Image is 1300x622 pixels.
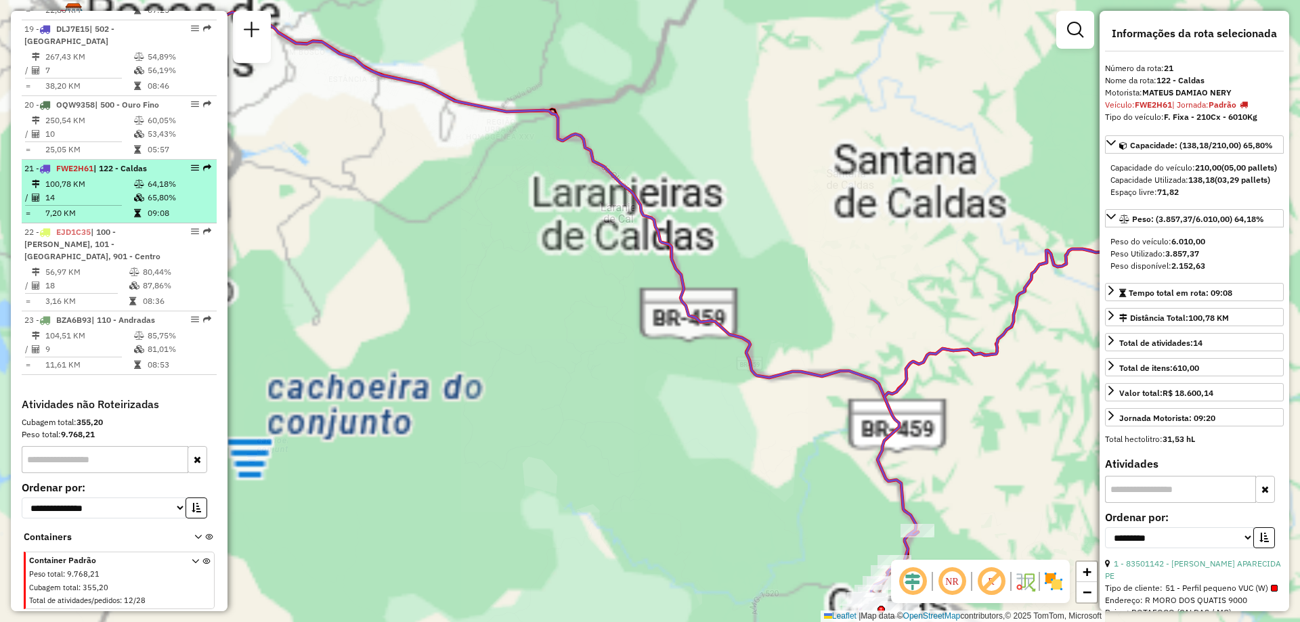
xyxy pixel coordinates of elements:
[134,361,141,369] i: Tempo total em rota
[45,127,133,141] td: 10
[147,191,211,204] td: 65,80%
[975,565,1007,598] span: Exibir rótulo
[147,114,211,127] td: 60,05%
[1110,248,1278,260] div: Peso Utilizado:
[22,416,217,428] div: Cubagem total:
[24,530,177,544] span: Containers
[77,417,103,427] strong: 355,20
[1105,333,1284,351] a: Total de atividades:14
[1215,175,1270,185] strong: (03,29 pallets)
[32,53,40,61] i: Distância Total
[1105,383,1284,401] a: Valor total:R$ 18.600,14
[1105,606,1284,619] div: Bairro: BOTAFOGO (CALDAS / MG)
[203,100,211,108] em: Rota exportada
[142,279,211,292] td: 87,86%
[32,282,40,290] i: Total de Atividades
[147,143,211,156] td: 05:57
[147,358,211,372] td: 08:53
[32,116,40,125] i: Distância Total
[45,342,133,356] td: 9
[1171,261,1205,271] strong: 2.152,63
[24,143,31,156] td: =
[1105,156,1284,204] div: Capacidade: (138,18/210,00) 65,80%
[134,130,144,138] i: % de utilização da cubagem
[147,329,211,342] td: 85,75%
[191,24,199,32] em: Opções
[147,342,211,356] td: 81,01%
[867,577,901,590] div: Atividade não roteirizada - SUPERMERCADO IRMAOS
[32,130,40,138] i: Total de Atividades
[1105,509,1284,525] label: Ordenar por:
[95,99,159,110] span: | 500 - Ouro Fino
[91,315,155,325] span: | 110 - Andradas
[45,79,133,93] td: 38,20 KM
[1193,338,1202,348] strong: 14
[45,143,133,156] td: 25,05 KM
[1105,558,1281,581] a: 1 - 83501142 - [PERSON_NAME] APARECIDA PE
[45,50,133,64] td: 267,43 KM
[134,146,141,154] i: Tempo total em rota
[1110,174,1278,186] div: Capacidade Utilizada:
[45,191,133,204] td: 14
[45,294,129,308] td: 3,16 KM
[1105,99,1284,111] div: Veículo:
[824,611,857,621] a: Leaflet
[24,191,31,204] td: /
[63,569,65,579] span: :
[1110,236,1205,246] span: Peso do veículo:
[191,227,199,236] em: Opções
[1209,99,1236,110] strong: Padrão
[1105,433,1284,445] div: Total hectolitro:
[29,554,175,567] span: Container Padrão
[1105,408,1284,426] a: Jornada Motorista: 09:20
[147,177,211,191] td: 64,18%
[1165,248,1199,259] strong: 3.857,37
[134,332,144,340] i: % de utilização do peso
[134,194,144,202] i: % de utilização da cubagem
[1119,338,1202,348] span: Total de atividades:
[238,16,265,47] a: Nova sessão e pesquisa
[24,127,31,141] td: /
[32,180,40,188] i: Distância Total
[56,99,95,110] span: OQW9358
[821,610,1105,622] div: Map data © contributors,© 2025 TomTom, Microsoft
[24,315,155,325] span: 23 -
[45,329,133,342] td: 104,51 KM
[1130,140,1273,150] span: Capacidade: (138,18/210,00) 65,80%
[1105,62,1284,74] div: Número da rota:
[1164,112,1257,122] strong: F. Fixa - 210Cx - 6010Kg
[1014,571,1036,592] img: Fluxo de ruas
[22,428,217,441] div: Peso total:
[22,479,217,495] label: Ordenar por:
[29,596,120,605] span: Total de atividades/pedidos
[24,206,31,220] td: =
[1105,230,1284,277] div: Peso: (3.857,37/6.010,00) 64,18%
[203,164,211,172] em: Rota exportada
[45,279,129,292] td: 18
[24,227,160,261] span: 22 -
[134,209,141,217] i: Tempo total em rota
[61,429,95,439] strong: 9.768,21
[124,596,146,605] span: 12/28
[24,99,159,110] span: 20 -
[1077,582,1097,602] a: Zoom out
[1105,358,1284,376] a: Total de itens:610,00
[1188,313,1229,323] span: 100,78 KM
[120,596,122,605] span: :
[147,50,211,64] td: 54,89%
[45,177,133,191] td: 100,78 KM
[32,194,40,202] i: Total de Atividades
[1043,571,1064,592] img: Exibir/Ocultar setores
[56,163,93,173] span: FWE2H61
[1195,162,1221,173] strong: 210,00
[56,24,89,34] span: DLJ7E15
[32,268,40,276] i: Distância Total
[129,268,139,276] i: % de utilização do peso
[1077,562,1097,582] a: Zoom in
[1105,87,1284,99] div: Motorista:
[1105,582,1284,594] div: Tipo de cliente:
[1062,16,1089,43] a: Exibir filtros
[56,227,91,237] span: EJD1C35
[24,294,31,308] td: =
[1173,363,1199,373] strong: 610,00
